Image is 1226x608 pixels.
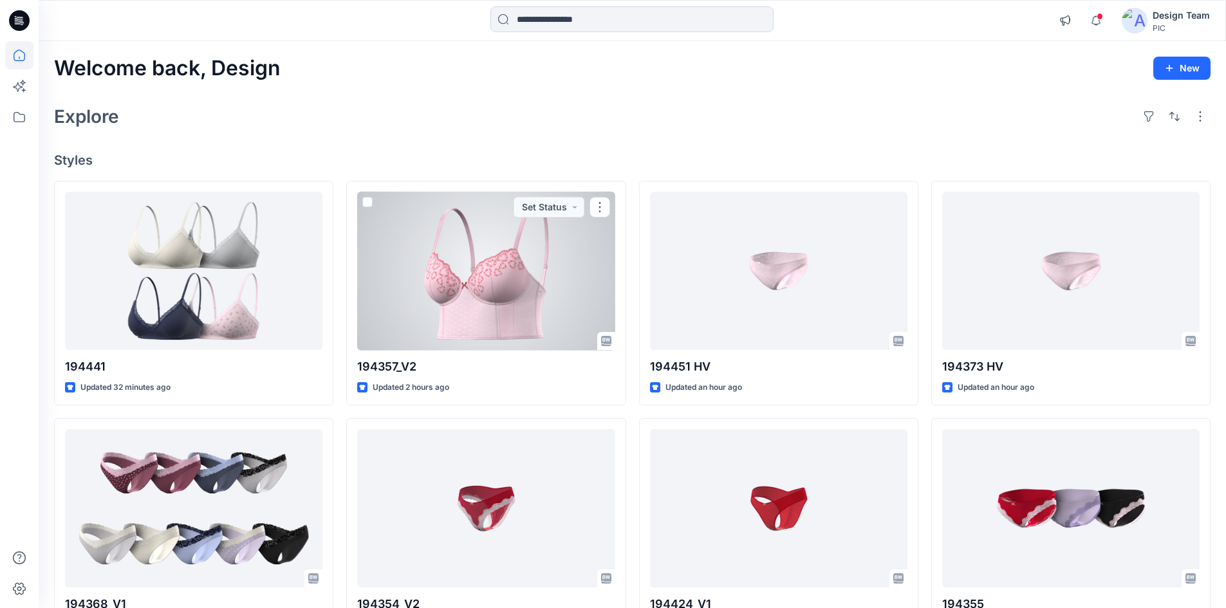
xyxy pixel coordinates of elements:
[80,381,171,394] p: Updated 32 minutes ago
[665,381,742,394] p: Updated an hour ago
[54,152,1211,168] h4: Styles
[650,429,907,588] a: 194424_V1
[1122,8,1147,33] img: avatar
[942,429,1200,588] a: 194355
[54,106,119,127] h2: Explore
[65,429,322,588] a: 194368_V1
[1153,57,1211,80] button: New
[357,358,615,376] p: 194357_V2
[65,358,322,376] p: 194441
[650,192,907,351] a: 194451 HV
[65,192,322,351] a: 194441
[958,381,1034,394] p: Updated an hour ago
[942,192,1200,351] a: 194373 HV
[1153,8,1210,23] div: Design Team
[373,381,449,394] p: Updated 2 hours ago
[1153,23,1210,33] div: PIC
[650,358,907,376] p: 194451 HV
[357,192,615,351] a: 194357_V2
[942,358,1200,376] p: 194373 HV
[54,57,281,80] h2: Welcome back, Design
[357,429,615,588] a: 194354_V2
